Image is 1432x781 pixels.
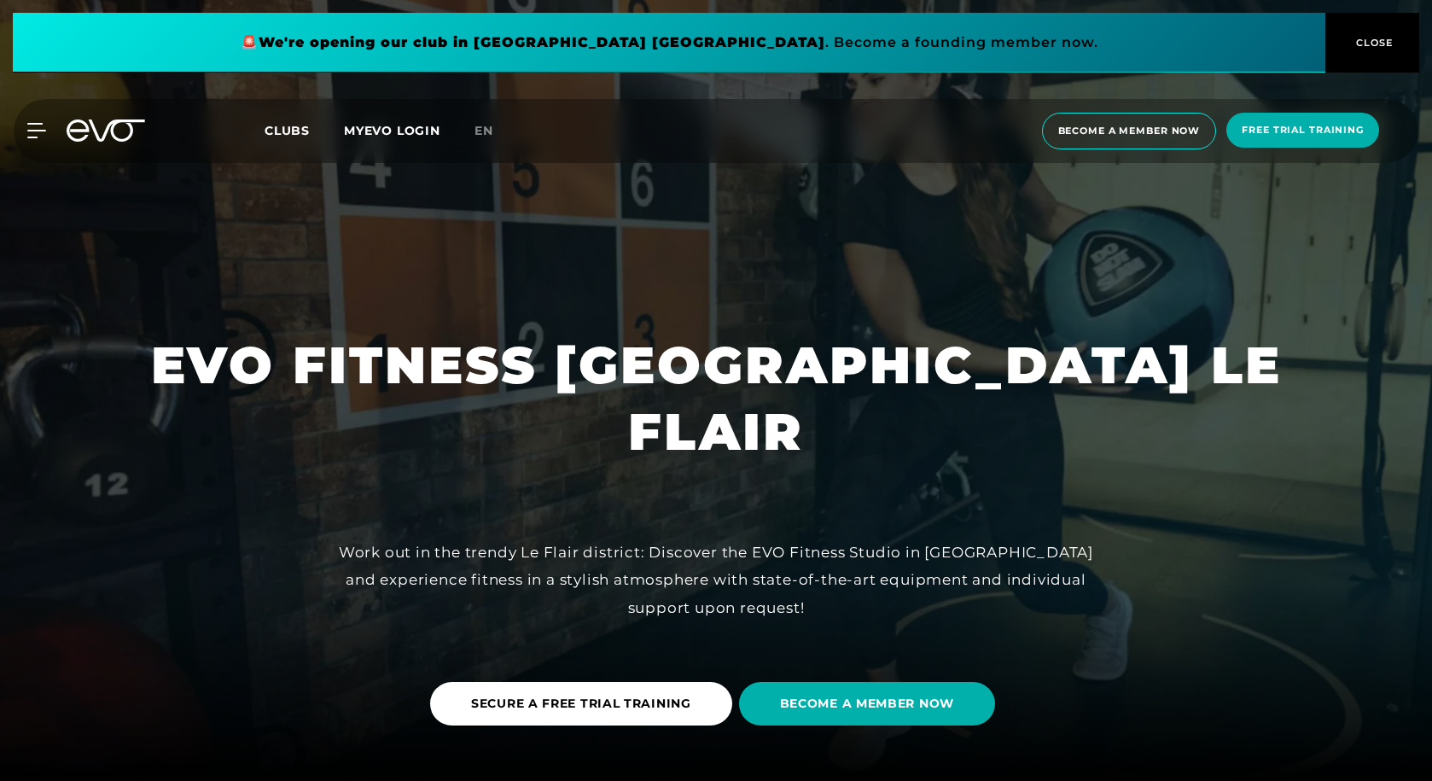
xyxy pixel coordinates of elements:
a: en [474,121,514,141]
a: Free trial training [1221,113,1384,149]
font: en [474,123,493,138]
button: CLOSE [1325,13,1419,73]
a: Clubs [265,122,344,138]
a: SECURE A FREE TRIAL TRAINING [430,669,739,738]
font: BECOME A MEMBER NOW [780,696,954,711]
font: Clubs [265,123,310,138]
font: EVO FITNESS [GEOGRAPHIC_DATA] LE FLAIR [151,334,1300,463]
font: SECURE A FREE TRIAL TRAINING [471,696,691,711]
a: BECOME A MEMBER NOW [739,669,1002,738]
font: Free trial training [1242,124,1364,136]
font: Work out in the trendy Le Flair district: Discover the EVO Fitness Studio in [GEOGRAPHIC_DATA] an... [339,544,1093,616]
a: Become a member now [1037,113,1222,149]
font: CLOSE [1356,37,1394,49]
a: MYEVO LOGIN [344,123,440,138]
font: Become a member now [1058,125,1201,137]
